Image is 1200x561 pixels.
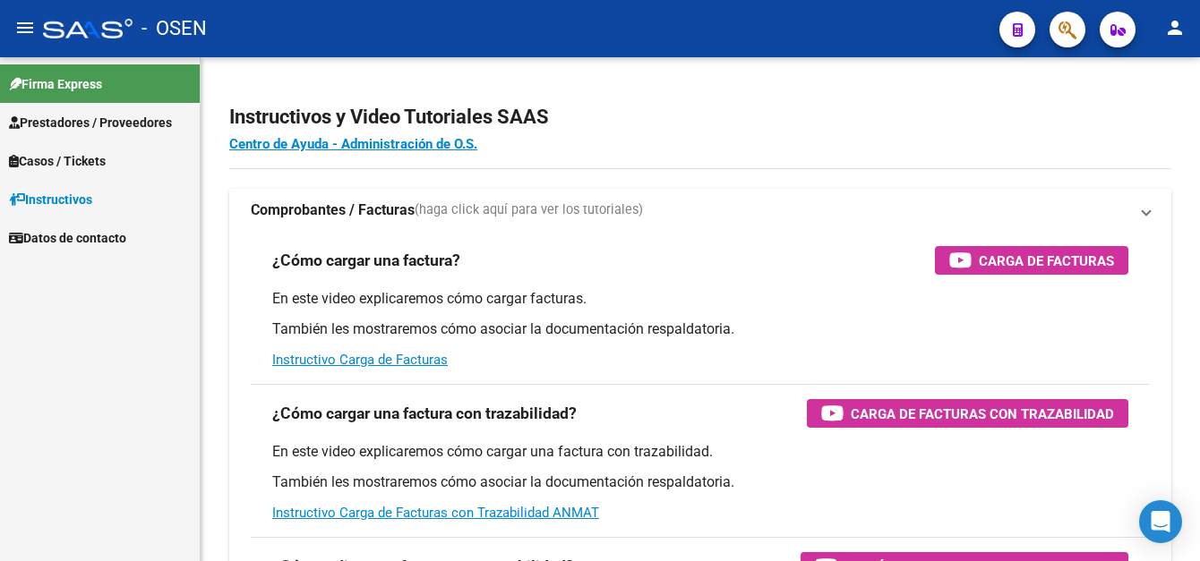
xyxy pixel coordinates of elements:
h3: ¿Cómo cargar una factura con trazabilidad? [272,401,577,426]
p: En este video explicaremos cómo cargar facturas. [272,289,1128,309]
a: Centro de Ayuda - Administración de O.S. [229,136,477,152]
span: Instructivos [9,190,92,209]
div: Open Intercom Messenger [1139,500,1182,543]
mat-expansion-panel-header: Comprobantes / Facturas(haga click aquí para ver los tutoriales) [229,189,1171,232]
mat-icon: person [1164,17,1186,38]
span: Casos / Tickets [9,151,106,171]
h3: ¿Cómo cargar una factura? [272,248,460,273]
span: Carga de Facturas [979,250,1114,272]
span: Datos de contacto [9,228,126,248]
p: También les mostraremos cómo asociar la documentación respaldatoria. [272,319,1128,339]
span: Prestadores / Proveedores [9,113,172,132]
a: Instructivo Carga de Facturas con Trazabilidad ANMAT [272,505,599,521]
span: Firma Express [9,74,102,94]
mat-icon: menu [14,17,36,38]
span: - OSEN [141,9,207,48]
strong: Comprobantes / Facturas [251,200,415,220]
p: También les mostraremos cómo asociar la documentación respaldatoria. [272,472,1128,492]
button: Carga de Facturas con Trazabilidad [807,399,1128,428]
button: Carga de Facturas [935,246,1128,275]
p: En este video explicaremos cómo cargar una factura con trazabilidad. [272,442,1128,462]
a: Instructivo Carga de Facturas [272,352,448,368]
span: (haga click aquí para ver los tutoriales) [415,200,643,220]
span: Carga de Facturas con Trazabilidad [851,403,1114,425]
h2: Instructivos y Video Tutoriales SAAS [229,100,1171,134]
